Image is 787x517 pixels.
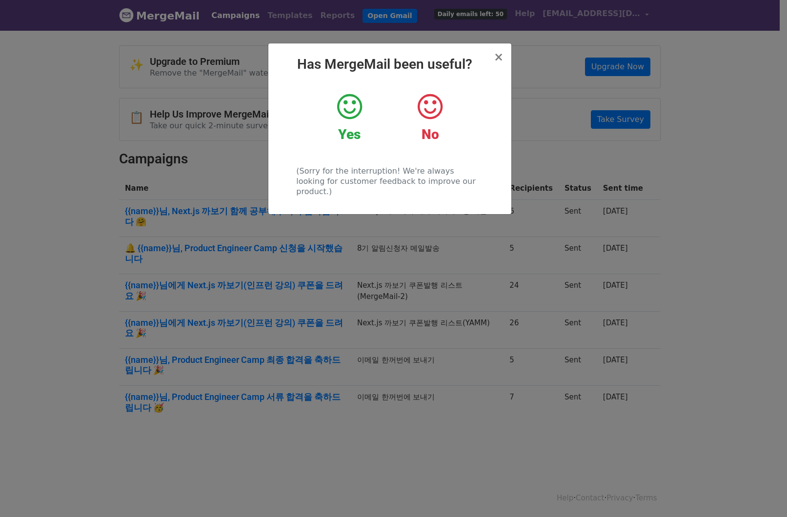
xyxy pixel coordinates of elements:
[397,92,463,143] a: No
[317,92,383,143] a: Yes
[422,126,439,142] strong: No
[296,166,483,197] p: (Sorry for the interruption! We're always looking for customer feedback to improve our product.)
[494,50,504,64] span: ×
[338,126,361,142] strong: Yes
[494,51,504,63] button: Close
[276,56,504,73] h2: Has MergeMail been useful?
